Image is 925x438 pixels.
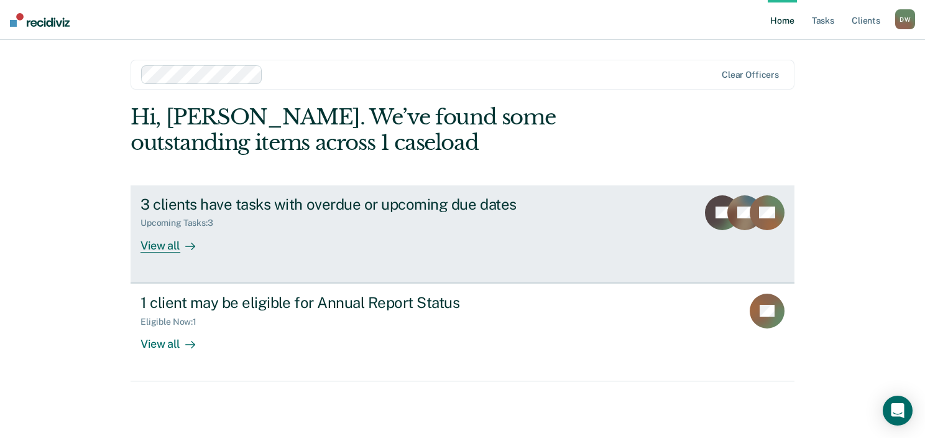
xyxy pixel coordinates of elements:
div: Eligible Now : 1 [140,317,206,327]
img: Recidiviz [10,13,70,27]
div: 3 clients have tasks with overdue or upcoming due dates [140,195,577,213]
div: 1 client may be eligible for Annual Report Status [140,294,577,312]
div: D W [895,9,915,29]
div: View all [140,327,210,351]
div: Upcoming Tasks : 3 [140,218,223,228]
div: View all [140,228,210,253]
a: 1 client may be eligible for Annual Report StatusEligible Now:1View all [131,283,794,381]
div: Clear officers [722,70,779,80]
div: Hi, [PERSON_NAME]. We’ve found some outstanding items across 1 caseload [131,105,661,156]
a: 3 clients have tasks with overdue or upcoming due datesUpcoming Tasks:3View all [131,185,794,283]
button: DW [895,9,915,29]
div: Open Intercom Messenger [883,396,913,426]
